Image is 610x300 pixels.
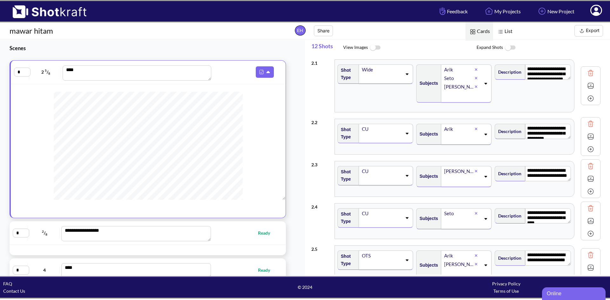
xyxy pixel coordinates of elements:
[361,209,402,218] div: CU
[314,25,333,36] button: Share
[361,65,402,74] div: Wide
[495,67,521,77] span: Description
[343,41,477,55] span: View Images
[417,78,438,89] span: Subjects
[48,71,50,75] span: 8
[361,125,402,133] div: CU
[496,28,505,36] img: List Icon
[444,74,475,83] div: Seto
[338,209,356,227] span: Shot Type
[417,129,438,139] span: Subjects
[311,200,331,210] div: 2 . 4
[493,23,516,41] span: List
[368,41,382,55] img: ToggleOff Icon
[586,174,595,183] img: Expand Icon
[574,25,603,37] button: Export
[586,187,595,196] img: Add Icon
[438,8,468,15] span: Feedback
[311,158,331,168] div: 2 . 3
[586,81,595,90] img: Expand Icon
[30,228,60,238] span: /
[338,65,356,83] span: Shot Type
[257,68,266,76] img: Pdf Icon
[444,65,475,74] div: Arik
[444,260,475,269] div: [PERSON_NAME]
[295,25,306,36] span: EH
[586,161,595,171] img: Trash Icon
[258,229,276,237] span: Ready
[3,281,12,286] a: FAQ
[586,132,595,141] img: Expand Icon
[45,232,47,236] span: 8
[338,167,356,184] span: Shot Type
[31,67,61,77] span: 2 /
[258,266,276,274] span: Ready
[311,39,343,56] span: 12 Shots
[311,116,331,126] div: 2 . 2
[417,213,438,224] span: Subjects
[537,6,547,17] img: Add Icon
[495,126,521,137] span: Description
[477,41,610,55] span: Expand Shots
[465,23,493,41] span: Cards
[495,168,521,179] span: Description
[406,280,607,287] div: Privacy Policy
[406,287,607,295] div: Terms of Use
[361,251,402,260] div: OTS
[586,263,595,272] img: Expand Icon
[586,216,595,226] img: Expand Icon
[586,68,595,78] img: Trash Icon
[469,28,477,36] img: Card Icon
[417,260,438,270] span: Subjects
[45,69,47,72] span: 5
[586,144,595,154] img: Add Icon
[444,167,475,176] div: [PERSON_NAME]
[444,251,475,260] div: Arik
[30,266,60,274] span: 4
[542,286,607,300] iframe: chat widget
[438,6,447,17] img: Hand Icon
[586,119,595,129] img: Trash Icon
[338,124,356,142] span: Shot Type
[444,125,475,133] div: Arik
[204,283,405,291] span: © 2024
[338,251,356,269] span: Shot Type
[495,253,521,263] span: Description
[479,3,525,20] a: My Projects
[3,288,25,294] a: Contact Us
[361,167,402,176] div: CU
[586,229,595,238] img: Add Icon
[311,242,331,253] div: 2 . 5
[578,27,586,35] img: Export Icon
[444,209,475,218] div: Seto
[444,83,475,91] div: [PERSON_NAME]
[311,56,331,67] div: 2 . 1
[586,203,595,213] img: Trash Icon
[586,94,595,103] img: Add Icon
[42,230,44,233] span: 2
[586,250,595,260] img: Trash Icon
[484,6,494,17] img: Home Icon
[495,210,521,221] span: Description
[503,41,517,55] img: ToggleOff Icon
[10,44,289,52] h3: Scenes
[417,171,438,182] span: Subjects
[532,3,579,20] a: New Project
